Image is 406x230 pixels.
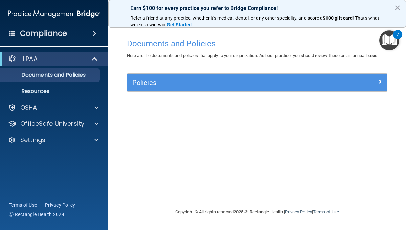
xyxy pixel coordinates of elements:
p: OSHA [20,103,37,112]
a: Policies [132,77,382,88]
a: Terms of Use [313,209,339,214]
p: HIPAA [20,55,38,63]
a: Get Started [167,22,193,27]
a: Settings [8,136,98,144]
span: ! That's what we call a win-win. [130,15,380,27]
span: Refer a friend at any practice, whether it's medical, dental, or any other speciality, and score a [130,15,323,21]
a: OfficeSafe University [8,120,98,128]
button: Open Resource Center, 2 new notifications [379,30,399,50]
img: PMB logo [8,7,100,21]
p: Documents and Policies [4,72,97,78]
button: Close [394,2,401,13]
a: OSHA [8,103,98,112]
a: Terms of Use [9,202,37,208]
p: OfficeSafe University [20,120,84,128]
p: Resources [4,88,97,95]
a: HIPAA [8,55,98,63]
a: Privacy Policy [45,202,75,208]
a: Privacy Policy [285,209,312,214]
div: Copyright © All rights reserved 2025 @ Rectangle Health | | [134,201,381,223]
span: Ⓒ Rectangle Health 2024 [9,211,64,218]
p: Earn $100 for every practice you refer to Bridge Compliance! [130,5,384,11]
h4: Compliance [20,29,67,38]
div: 2 [397,34,399,43]
p: Settings [20,136,45,144]
h4: Documents and Policies [127,39,387,48]
span: Here are the documents and policies that apply to your organization. As best practice, you should... [127,53,378,58]
strong: Get Started [167,22,192,27]
h5: Policies [132,79,317,86]
strong: $100 gift card [323,15,353,21]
